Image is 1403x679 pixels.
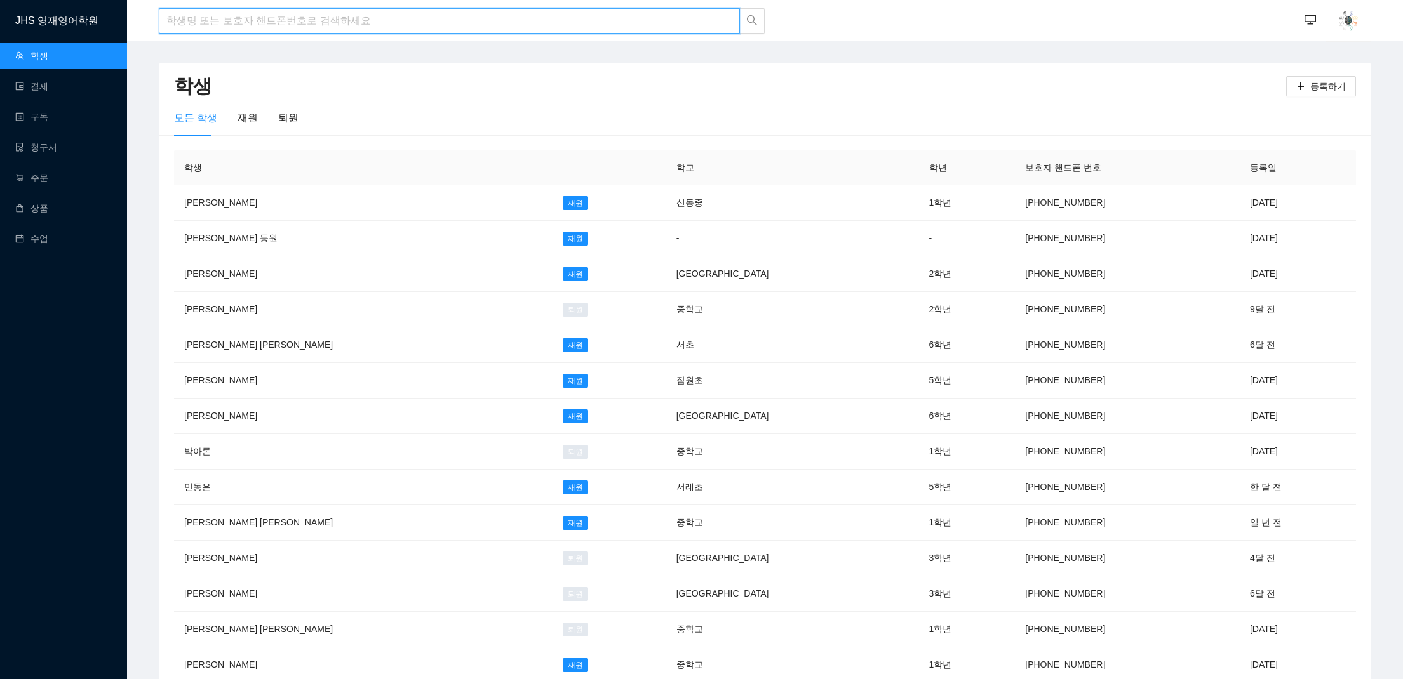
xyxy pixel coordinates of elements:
[174,185,553,221] td: [PERSON_NAME]
[666,541,919,576] td: [GEOGRAPHIC_DATA]
[174,292,553,327] td: [PERSON_NAME]
[919,434,1016,470] td: 1학년
[563,587,588,601] span: 퇴원
[1298,8,1323,33] button: desktop
[666,399,919,434] td: [GEOGRAPHIC_DATA]
[1015,327,1240,363] td: [PHONE_NUMBER]
[1240,185,1356,221] td: [DATE]
[563,445,588,459] span: 퇴원
[1338,11,1359,31] img: AAuE7mDoXpCatjYbFsrPngRLKPRV3HObE7Eyr2hcbN-bOg
[1240,612,1356,647] td: [DATE]
[174,399,553,434] td: [PERSON_NAME]
[666,434,919,470] td: 중학교
[919,576,1016,612] td: 3학년
[1310,79,1346,93] span: 등록하기
[15,112,48,122] a: profile구독
[563,551,588,565] span: 퇴원
[919,292,1016,327] td: 2학년
[666,612,919,647] td: 중학교
[1240,150,1356,185] th: 등록일
[666,470,919,505] td: 서래초
[1240,576,1356,612] td: 6달 전
[666,505,919,541] td: 중학교
[174,541,553,576] td: [PERSON_NAME]
[666,221,919,256] td: -
[174,110,217,126] div: 모든 학생
[919,505,1016,541] td: 1학년
[919,256,1016,292] td: 2학년
[1015,612,1240,647] td: [PHONE_NUMBER]
[563,303,588,317] span: 퇴원
[739,8,765,34] button: search
[1015,256,1240,292] td: [PHONE_NUMBER]
[919,612,1016,647] td: 1학년
[174,74,1286,100] h2: 학생
[15,81,48,91] a: wallet결제
[15,234,48,244] a: calendar수업
[563,267,588,281] span: 재원
[563,480,588,494] span: 재원
[666,256,919,292] td: [GEOGRAPHIC_DATA]
[1240,327,1356,363] td: 6달 전
[1240,470,1356,505] td: 한 달 전
[919,327,1016,363] td: 6학년
[174,363,553,399] td: [PERSON_NAME]
[1286,76,1356,96] button: plus등록하기
[159,8,740,34] input: 학생명 또는 보호자 핸드폰번호로 검색하세요
[1015,363,1240,399] td: [PHONE_NUMBER]
[666,327,919,363] td: 서초
[563,516,588,530] span: 재원
[1015,399,1240,434] td: [PHONE_NUMBER]
[563,409,588,423] span: 재원
[666,576,919,612] td: [GEOGRAPHIC_DATA]
[1305,14,1316,27] span: desktop
[746,15,758,28] span: search
[1015,150,1240,185] th: 보호자 핸드폰 번호
[563,623,588,636] span: 퇴원
[1240,541,1356,576] td: 4달 전
[1015,292,1240,327] td: [PHONE_NUMBER]
[15,51,48,61] a: team학생
[174,612,553,647] td: [PERSON_NAME] [PERSON_NAME]
[1015,434,1240,470] td: [PHONE_NUMBER]
[666,185,919,221] td: 신동중
[666,363,919,399] td: 잠원초
[919,185,1016,221] td: 1학년
[563,658,588,672] span: 재원
[15,142,57,152] a: file-done청구서
[174,505,553,541] td: [PERSON_NAME] [PERSON_NAME]
[666,150,919,185] th: 학교
[563,196,588,210] span: 재원
[1296,82,1305,92] span: plus
[1015,470,1240,505] td: [PHONE_NUMBER]
[1015,541,1240,576] td: [PHONE_NUMBER]
[919,541,1016,576] td: 3학년
[919,221,1016,256] td: -
[174,470,553,505] td: 민동은
[174,576,553,612] td: [PERSON_NAME]
[919,470,1016,505] td: 5학년
[174,150,553,185] th: 학생
[1240,363,1356,399] td: [DATE]
[919,363,1016,399] td: 5학년
[15,203,48,213] a: shopping상품
[1240,505,1356,541] td: 일 년 전
[563,232,588,246] span: 재원
[1015,576,1240,612] td: [PHONE_NUMBER]
[1240,292,1356,327] td: 9달 전
[1015,505,1240,541] td: [PHONE_NUMBER]
[1240,399,1356,434] td: [DATE]
[278,110,299,126] div: 퇴원
[563,374,588,388] span: 재원
[174,434,553,470] td: 박아론
[919,399,1016,434] td: 6학년
[563,338,588,352] span: 재원
[1015,185,1240,221] td: [PHONE_NUMBER]
[1015,221,1240,256] td: [PHONE_NUMBER]
[238,110,258,126] div: 재원
[174,221,553,256] td: [PERSON_NAME] 등원
[15,173,48,183] a: shopping-cart주문
[174,256,553,292] td: [PERSON_NAME]
[666,292,919,327] td: 중학교
[1240,434,1356,470] td: [DATE]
